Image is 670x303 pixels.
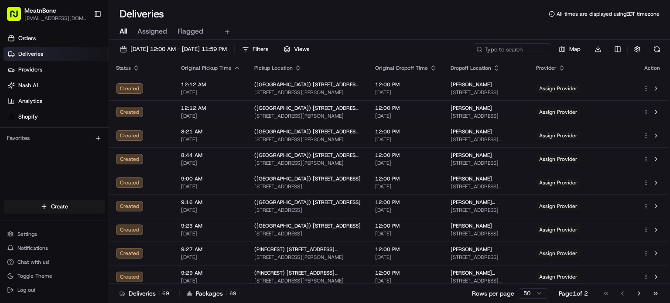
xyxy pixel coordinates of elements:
[181,269,240,276] span: 9:29 AM
[451,81,492,88] span: [PERSON_NAME]
[375,254,437,261] span: [DATE]
[254,65,293,71] span: Pickup Location
[451,152,492,159] span: [PERSON_NAME]
[181,152,240,159] span: 8:44 AM
[116,65,131,71] span: Status
[375,81,437,88] span: 12:00 PM
[254,246,361,253] span: (PINECREST) [STREET_ADDRESS][PERSON_NAME]
[375,152,437,159] span: 12:00 PM
[536,225,581,235] span: Assign Provider
[375,105,437,112] span: 12:00 PM
[181,207,240,214] span: [DATE]
[536,272,581,282] span: Assign Provider
[375,199,437,206] span: 12:00 PM
[536,107,581,117] span: Assign Provider
[18,50,43,58] span: Deliveries
[3,63,109,77] a: Providers
[181,246,240,253] span: 9:27 AM
[569,45,581,53] span: Map
[181,277,240,284] span: [DATE]
[3,242,105,254] button: Notifications
[181,183,240,190] span: [DATE]
[181,112,240,119] span: [DATE]
[3,3,90,24] button: MeatnBone[EMAIL_ADDRESS][DOMAIN_NAME]
[181,254,240,261] span: [DATE]
[3,94,109,108] a: Analytics
[18,97,42,105] span: Analytics
[451,207,522,214] span: [STREET_ADDRESS]
[451,89,522,96] span: [STREET_ADDRESS]
[3,31,109,45] a: Orders
[24,6,56,15] span: MeatnBone
[181,199,240,206] span: 9:16 AM
[451,105,492,112] span: [PERSON_NAME]
[51,203,68,211] span: Create
[3,110,109,124] a: Shopify
[254,254,361,261] span: [STREET_ADDRESS][PERSON_NAME]
[187,289,239,298] div: Packages
[375,246,437,253] span: 12:00 PM
[375,136,437,143] span: [DATE]
[280,43,313,55] button: Views
[451,199,522,206] span: [PERSON_NAME] [PERSON_NAME]
[254,160,361,167] span: [STREET_ADDRESS][PERSON_NAME]
[254,128,361,135] span: ([GEOGRAPHIC_DATA]) [STREET_ADDRESS][PERSON_NAME]
[254,175,361,182] span: ([GEOGRAPHIC_DATA]) [STREET_ADDRESS]
[254,277,361,284] span: [STREET_ADDRESS][PERSON_NAME]
[643,65,661,71] div: Action
[3,284,105,296] button: Log out
[18,113,38,121] span: Shopify
[17,259,49,266] span: Chat with us!
[536,84,581,93] span: Assign Provider
[536,65,557,71] span: Provider
[254,199,361,206] span: ([GEOGRAPHIC_DATA]) [STREET_ADDRESS]
[130,45,227,53] span: [DATE] 12:00 AM - [DATE] 11:59 PM
[254,269,361,276] span: (PINECREST) [STREET_ADDRESS][PERSON_NAME]
[536,201,581,211] span: Assign Provider
[18,66,42,74] span: Providers
[3,270,105,282] button: Toggle Theme
[181,128,240,135] span: 8:21 AM
[559,289,588,298] div: Page 1 of 2
[254,207,361,214] span: [STREET_ADDRESS]
[254,81,361,88] span: ([GEOGRAPHIC_DATA]) [STREET_ADDRESS][PERSON_NAME]
[451,160,522,167] span: [STREET_ADDRESS]
[159,289,172,297] div: 69
[254,112,361,119] span: [STREET_ADDRESS][PERSON_NAME]
[137,26,167,37] span: Assigned
[181,105,240,112] span: 12:12 AM
[451,269,522,276] span: [PERSON_NAME] [PERSON_NAME]
[3,131,105,145] div: Favorites
[555,43,585,55] button: Map
[254,105,361,112] span: ([GEOGRAPHIC_DATA]) [STREET_ADDRESS][PERSON_NAME]
[557,10,660,17] span: All times are displayed using EDT timezone
[17,231,37,238] span: Settings
[651,43,663,55] button: Refresh
[17,272,52,279] span: Toggle Theme
[120,289,172,298] div: Deliveries
[178,26,203,37] span: Flagged
[181,136,240,143] span: [DATE]
[226,289,239,297] div: 69
[375,65,428,71] span: Original Dropoff Time
[473,43,551,55] input: Type to search
[451,277,522,284] span: [STREET_ADDRESS][PERSON_NAME]
[254,136,361,143] span: [STREET_ADDRESS][PERSON_NAME]
[120,7,164,21] h1: Deliveries
[451,128,492,135] span: [PERSON_NAME]
[18,82,38,89] span: Nash AI
[375,89,437,96] span: [DATE]
[254,152,361,159] span: ([GEOGRAPHIC_DATA]) [STREET_ADDRESS][PERSON_NAME]
[254,230,361,237] span: [STREET_ADDRESS]
[375,160,437,167] span: [DATE]
[375,112,437,119] span: [DATE]
[536,249,581,258] span: Assign Provider
[536,178,581,187] span: Assign Provider
[3,200,105,214] button: Create
[253,45,268,53] span: Filters
[375,175,437,182] span: 12:00 PM
[181,222,240,229] span: 9:23 AM
[18,34,36,42] span: Orders
[451,230,522,237] span: [STREET_ADDRESS]
[181,175,240,182] span: 9:00 AM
